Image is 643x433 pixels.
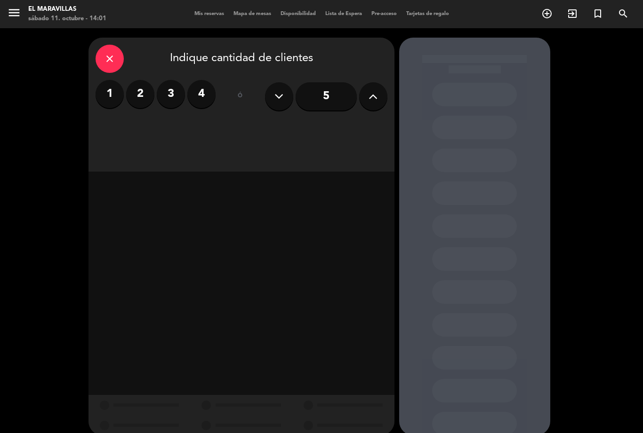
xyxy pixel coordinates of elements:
[321,11,367,16] span: Lista de Espera
[96,80,124,108] label: 1
[541,8,553,19] i: add_circle_outline
[190,11,229,16] span: Mis reservas
[157,80,185,108] label: 3
[96,45,387,73] div: Indique cantidad de clientes
[534,6,560,22] span: RESERVAR MESA
[7,6,21,20] i: menu
[585,6,611,22] span: Reserva especial
[28,14,106,24] div: sábado 11. octubre - 14:01
[126,80,154,108] label: 2
[592,8,603,19] i: turned_in_not
[402,11,454,16] span: Tarjetas de regalo
[611,6,636,22] span: BUSCAR
[225,80,256,113] div: ó
[28,5,106,14] div: El Maravillas
[567,8,578,19] i: exit_to_app
[276,11,321,16] span: Disponibilidad
[367,11,402,16] span: Pre-acceso
[7,6,21,23] button: menu
[229,11,276,16] span: Mapa de mesas
[104,53,115,64] i: close
[187,80,216,108] label: 4
[560,6,585,22] span: WALK IN
[618,8,629,19] i: search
